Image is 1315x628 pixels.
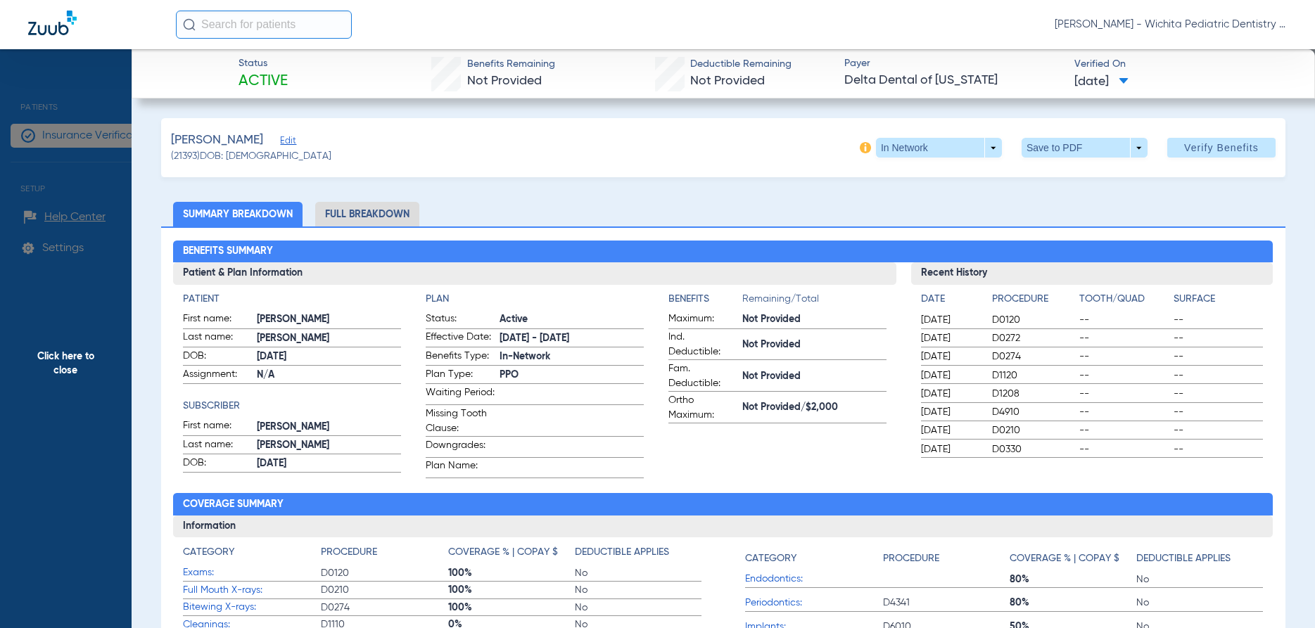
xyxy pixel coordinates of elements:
span: D0120 [321,566,447,580]
span: N/A [257,368,401,383]
span: [DATE] [921,313,980,327]
h2: Benefits Summary [173,241,1273,263]
span: [DATE] [921,350,980,364]
span: Maximum: [668,312,737,328]
span: Not Provided [742,338,887,352]
span: Periodontics: [745,596,883,610]
span: -- [1174,442,1263,456]
app-breakdown-title: Procedure [992,292,1074,312]
iframe: Chat Widget [1245,560,1315,628]
h4: Tooth/Quad [1079,292,1169,307]
span: First name: [183,312,252,328]
span: [DATE] [921,369,980,383]
h4: Subscriber [183,399,401,414]
span: -- [1079,405,1169,419]
span: [PERSON_NAME] [257,438,401,453]
span: [DATE] [921,387,980,401]
span: No [1136,572,1263,587]
span: -- [1174,423,1263,437]
span: No [1136,596,1263,610]
span: -- [1079,350,1169,364]
span: DOB: [183,456,252,473]
span: [DATE] [257,456,401,471]
span: No [575,583,701,597]
h3: Recent History [911,262,1273,285]
span: Assignment: [183,367,252,384]
h4: Procedure [321,545,377,560]
span: Last name: [183,330,252,347]
span: D0330 [992,442,1074,456]
span: -- [1079,423,1169,437]
app-breakdown-title: Coverage % | Copay $ [448,545,575,565]
span: [DATE] [921,442,980,456]
span: -- [1174,369,1263,383]
span: D0210 [992,423,1074,437]
span: -- [1079,442,1169,456]
span: DOB: [183,349,252,366]
button: Verify Benefits [1167,138,1276,158]
h4: Procedure [992,292,1074,307]
span: Downgrades: [426,438,495,457]
span: D0210 [321,583,447,597]
span: D1208 [992,387,1074,401]
img: info-icon [860,142,871,153]
span: Benefits Remaining [467,57,555,72]
span: Plan Type: [426,367,495,384]
span: Endodontics: [745,572,883,587]
span: D4910 [992,405,1074,419]
span: D0274 [321,601,447,615]
span: Not Provided [742,369,887,384]
span: (21393) DOB: [DEMOGRAPHIC_DATA] [171,149,331,164]
h4: Date [921,292,980,307]
span: [PERSON_NAME] [257,420,401,435]
h4: Deductible Applies [1136,551,1231,566]
span: -- [1079,313,1169,327]
span: -- [1174,331,1263,345]
span: Waiting Period: [426,385,495,404]
app-breakdown-title: Surface [1174,292,1263,312]
h4: Category [745,551,796,566]
span: -- [1079,387,1169,401]
h4: Procedure [883,551,939,566]
span: Edit [280,136,293,149]
span: First name: [183,418,252,435]
span: Verify Benefits [1184,142,1259,153]
span: Deductible Remaining [690,57,792,72]
span: [DATE] - [DATE] [500,331,644,346]
span: D0274 [992,350,1074,364]
h4: Benefits [668,292,742,307]
app-breakdown-title: Deductible Applies [1136,545,1263,571]
span: Ind. Deductible: [668,330,737,359]
app-breakdown-title: Procedure [883,545,1010,571]
span: D0120 [992,313,1074,327]
span: Delta Dental of [US_STATE] [844,72,1062,89]
span: -- [1174,313,1263,327]
h4: Plan [426,292,644,307]
h4: Surface [1174,292,1263,307]
span: Plan Name: [426,459,495,478]
span: No [575,601,701,615]
input: Search for patients [176,11,352,39]
span: [DATE] [1074,73,1129,91]
app-breakdown-title: Deductible Applies [575,545,701,565]
img: Search Icon [183,18,196,31]
h4: Category [183,545,234,560]
span: D1120 [992,369,1074,383]
span: -- [1079,331,1169,345]
span: Status [239,56,288,71]
span: Not Provided [690,75,765,87]
span: [DATE] [257,350,401,364]
span: Bitewing X-rays: [183,600,321,615]
button: In Network [876,138,1002,158]
h4: Patient [183,292,401,307]
span: Not Provided [467,75,542,87]
span: Remaining/Total [742,292,887,312]
span: PPO [500,368,644,383]
app-breakdown-title: Category [745,545,883,571]
span: Not Provided/$2,000 [742,400,887,415]
span: Status: [426,312,495,328]
app-breakdown-title: Benefits [668,292,742,312]
span: [DATE] [921,331,980,345]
